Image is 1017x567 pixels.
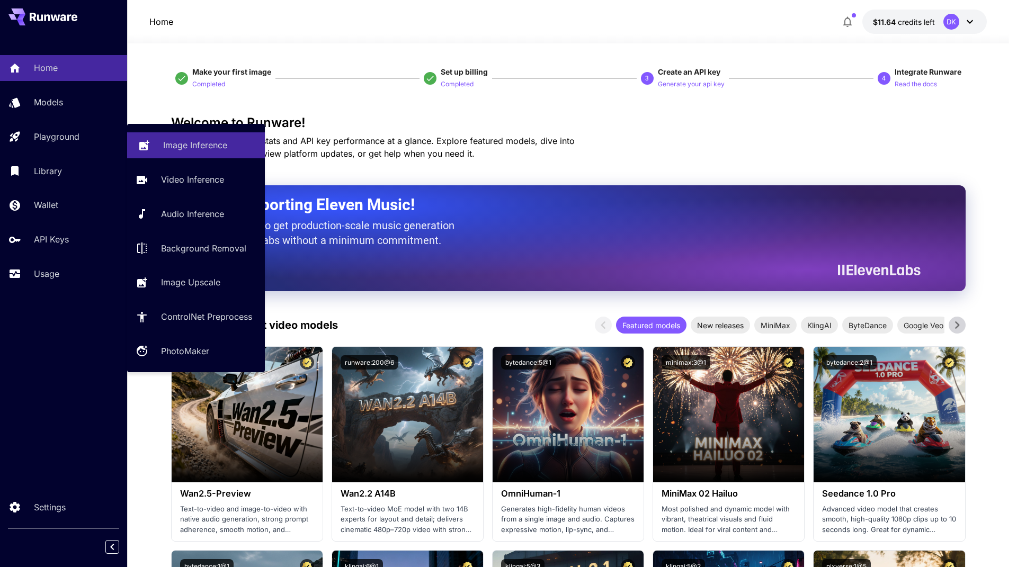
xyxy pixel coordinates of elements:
[161,173,224,186] p: Video Inference
[754,320,797,331] span: MiniMax
[341,504,475,535] p: Text-to-video MoE model with two 14B experts for layout and detail; delivers cinematic 480p–720p ...
[34,96,63,109] p: Models
[105,540,119,554] button: Collapse sidebar
[822,504,956,535] p: Advanced video model that creates smooth, high-quality 1080p clips up to 10 seconds long. Great f...
[658,67,720,76] span: Create an API key
[895,79,937,89] p: Read the docs
[113,537,127,556] div: Collapse sidebar
[127,167,265,193] a: Video Inference
[882,74,886,83] p: 4
[34,61,58,74] p: Home
[192,79,225,89] p: Completed
[161,208,224,220] p: Audio Inference
[198,195,913,215] h2: Now Supporting Eleven Music!
[662,489,796,499] h3: MiniMax 02 Hailuo
[192,67,271,76] span: Make your first image
[34,165,62,177] p: Library
[822,355,877,370] button: bytedance:2@1
[441,79,474,89] p: Completed
[163,139,227,151] p: Image Inference
[34,233,69,246] p: API Keys
[127,269,265,295] a: Image Upscale
[801,320,838,331] span: KlingAI
[653,347,804,482] img: alt
[501,355,556,370] button: bytedance:5@1
[781,355,796,370] button: Certified Model – Vetted for best performance and includes a commercial license.
[814,347,965,482] img: alt
[127,338,265,364] a: PhotoMaker
[149,15,173,28] nav: breadcrumb
[161,310,252,323] p: ControlNet Preprocess
[300,355,314,370] button: Certified Model – Vetted for best performance and includes a commercial license.
[34,199,58,211] p: Wallet
[822,489,956,499] h3: Seedance 1.0 Pro
[341,355,398,370] button: runware:200@6
[441,67,488,76] span: Set up billing
[873,17,898,26] span: $11.64
[34,130,79,143] p: Playground
[895,67,961,76] span: Integrate Runware
[171,136,575,159] span: Check out your usage stats and API key performance at a glance. Explore featured models, dive int...
[658,79,725,89] p: Generate your api key
[501,504,635,535] p: Generates high-fidelity human videos from a single image and audio. Captures expressive motion, l...
[862,10,987,34] button: $11.6352
[460,355,475,370] button: Certified Model – Vetted for best performance and includes a commercial license.
[127,304,265,330] a: ControlNet Preprocess
[621,355,635,370] button: Certified Model – Vetted for best performance and includes a commercial license.
[942,355,957,370] button: Certified Model – Vetted for best performance and includes a commercial license.
[161,276,220,289] p: Image Upscale
[149,15,173,28] p: Home
[493,347,644,482] img: alt
[180,489,314,499] h3: Wan2.5-Preview
[842,320,893,331] span: ByteDance
[172,347,323,482] img: alt
[616,320,686,331] span: Featured models
[171,115,966,130] h3: Welcome to Runware!
[34,501,66,514] p: Settings
[180,504,314,535] p: Text-to-video and image-to-video with native audio generation, strong prompt adherence, smooth mo...
[127,132,265,158] a: Image Inference
[662,355,710,370] button: minimax:3@1
[161,345,209,357] p: PhotoMaker
[161,242,246,255] p: Background Removal
[943,14,959,30] div: DK
[341,489,475,499] h3: Wan2.2 A14B
[332,347,483,482] img: alt
[34,267,59,280] p: Usage
[873,16,935,28] div: $11.6352
[645,74,649,83] p: 3
[501,489,635,499] h3: OmniHuman‑1
[662,504,796,535] p: Most polished and dynamic model with vibrant, theatrical visuals and fluid motion. Ideal for vira...
[897,320,950,331] span: Google Veo
[127,201,265,227] a: Audio Inference
[898,17,935,26] span: credits left
[127,235,265,261] a: Background Removal
[691,320,750,331] span: New releases
[198,218,462,248] p: The only way to get production-scale music generation from Eleven Labs without a minimum commitment.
